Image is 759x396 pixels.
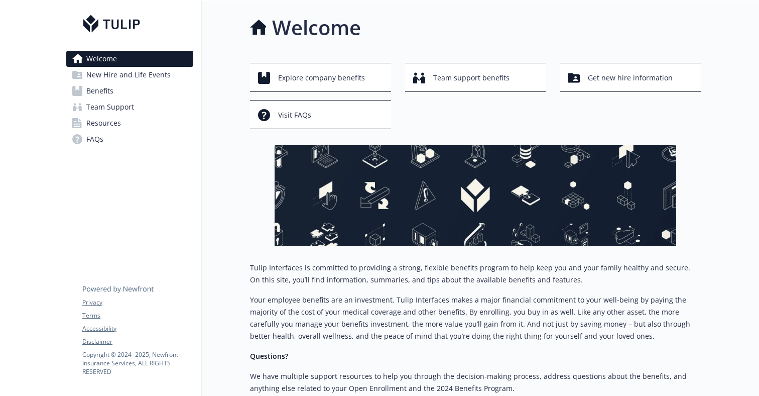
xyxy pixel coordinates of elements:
button: Team support benefits [405,63,546,92]
span: Visit FAQs [278,106,311,125]
button: Explore company benefits [250,63,391,92]
strong: Questions? [250,351,288,361]
h1: Welcome [272,13,361,43]
a: Accessibility [82,324,193,333]
p: Your employee benefits are an investment. Tulip Interfaces makes a major financial commitment to ... [250,294,701,342]
p: Tulip Interfaces is committed to providing a strong, flexible benefits program to help keep you a... [250,262,701,286]
a: Disclaimer [82,337,193,346]
span: New Hire and Life Events [86,67,171,83]
a: Resources [66,115,193,131]
span: Get new hire information [588,68,673,87]
p: Copyright © 2024 - 2025 , Newfront Insurance Services, ALL RIGHTS RESERVED [82,350,193,376]
a: FAQs [66,131,193,147]
span: Team Support [86,99,134,115]
p: We have multiple support resources to help you through the decision-making process, address quest... [250,370,701,394]
a: New Hire and Life Events [66,67,193,83]
a: Benefits [66,83,193,99]
span: Resources [86,115,121,131]
a: Privacy [82,298,193,307]
span: Team support benefits [433,68,510,87]
span: Benefits [86,83,113,99]
a: Terms [82,311,193,320]
button: Visit FAQs [250,100,391,129]
span: Welcome [86,51,117,67]
a: Welcome [66,51,193,67]
img: overview page banner [275,145,676,246]
button: Get new hire information [560,63,701,92]
a: Team Support [66,99,193,115]
span: FAQs [86,131,103,147]
span: Explore company benefits [278,68,365,87]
